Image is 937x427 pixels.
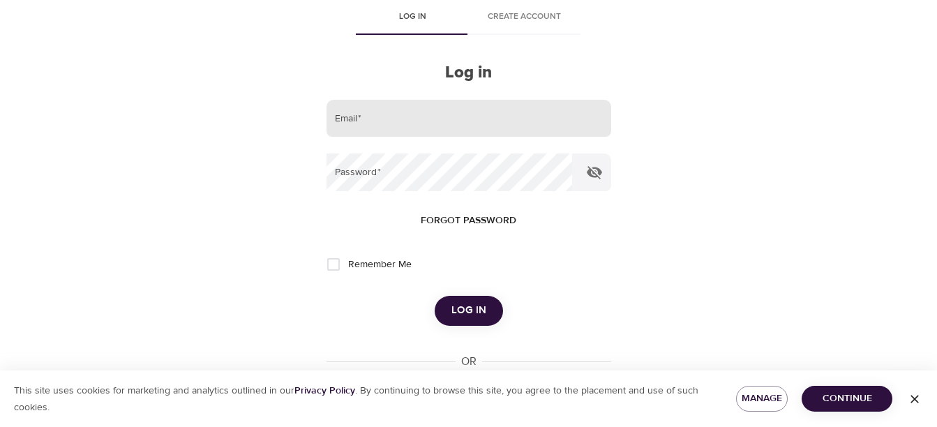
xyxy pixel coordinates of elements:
span: Manage [747,390,777,407]
button: Forgot password [415,208,522,234]
span: Continue [813,390,881,407]
span: Forgot password [421,212,516,230]
span: Log in [366,10,460,24]
span: Log in [451,301,486,320]
span: Create account [477,10,572,24]
button: Continue [802,386,892,412]
a: Privacy Policy [294,384,355,397]
div: disabled tabs example [327,1,611,35]
button: Log in [435,296,503,325]
button: Manage [736,386,788,412]
h2: Log in [327,63,611,83]
span: Remember Me [348,257,412,272]
div: OR [456,354,482,370]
